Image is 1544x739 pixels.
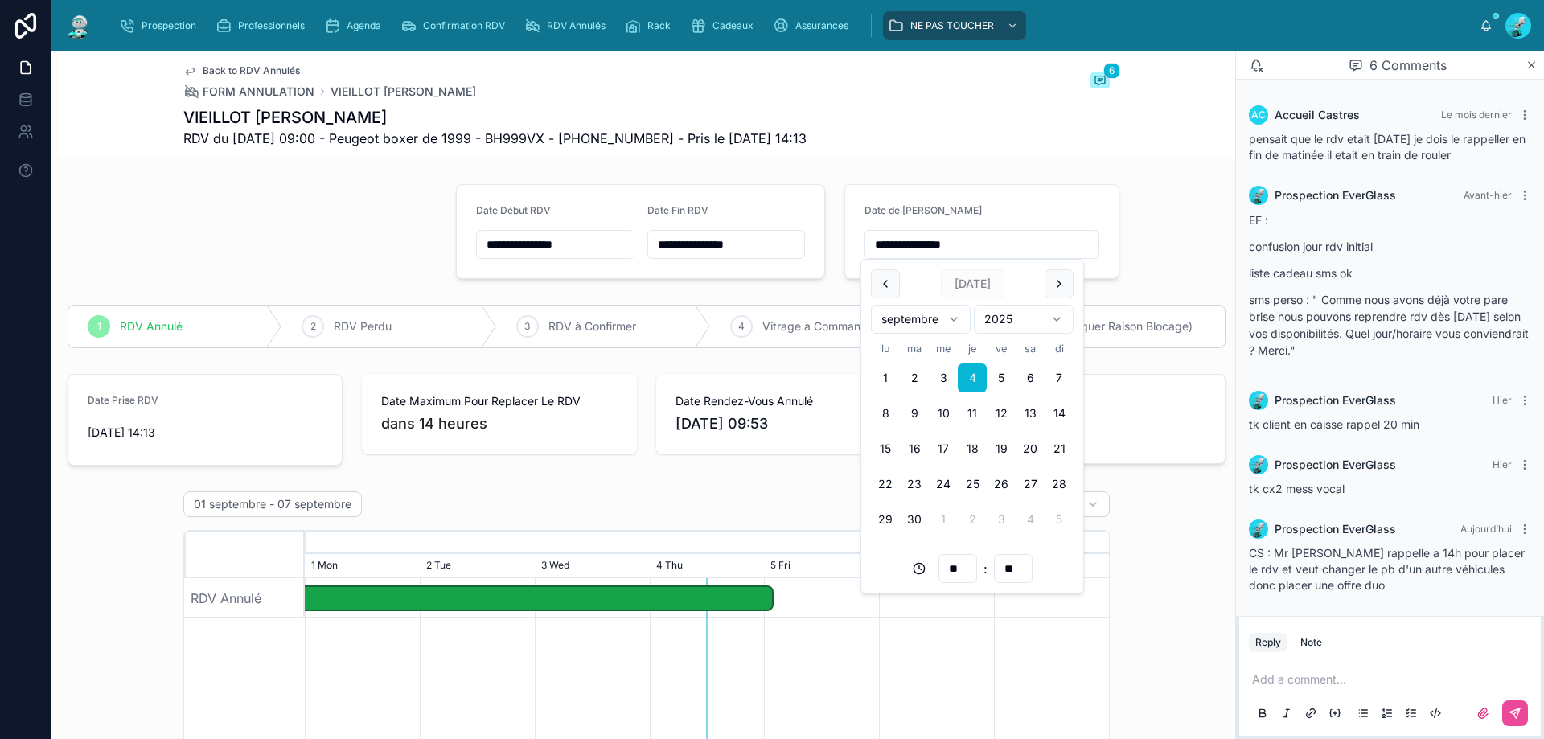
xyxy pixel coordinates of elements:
[1045,505,1074,534] button: dimanche 5 octobre 2025
[1275,457,1396,473] span: Prospection EverGlass
[929,470,958,499] button: mercredi 24 septembre 2025
[1275,107,1360,123] span: Accueil Castres
[106,8,1480,43] div: scrollable content
[929,363,958,392] button: mercredi 3 septembre 2025
[1103,63,1120,79] span: 6
[535,554,650,578] div: 3 Wed
[675,413,912,435] span: [DATE] 09:53
[1016,505,1045,534] button: samedi 4 octobre 2025
[871,340,1074,534] table: septembre 2025
[423,19,505,32] span: Confirmation RDV
[958,434,987,463] button: jeudi 18 septembre 2025
[1249,482,1345,495] span: tk cx2 mess vocal
[987,340,1016,357] th: vendredi
[211,11,316,40] a: Professionnels
[958,399,987,428] button: jeudi 11 septembre 2025
[987,399,1016,428] button: vendredi 12 septembre 2025
[871,434,900,463] button: lundi 15 septembre 2025
[396,11,516,40] a: Confirmation RDV
[958,505,987,534] button: jeudi 2 octobre 2025
[900,340,929,357] th: mardi
[871,363,900,392] button: lundi 1 septembre 2025
[1045,434,1074,463] button: dimanche 21 septembre 2025
[871,340,900,357] th: lundi
[381,413,487,435] p: dans 14 heures
[958,470,987,499] button: jeudi 25 septembre 2025
[929,434,958,463] button: mercredi 17 septembre 2025
[871,399,900,428] button: lundi 8 septembre 2025
[420,554,535,578] div: 2 Tue
[1294,633,1328,652] button: Note
[1045,470,1074,499] button: dimanche 28 septembre 2025
[183,84,314,100] a: FORM ANNULATION
[331,84,476,100] span: VIEILLOT [PERSON_NAME]
[142,19,196,32] span: Prospection
[685,11,765,40] a: Cadeaux
[987,434,1016,463] button: vendredi 19 septembre 2025
[1441,109,1512,121] span: Le mois dernier
[929,505,958,534] button: mercredi 1 octobre 2025
[900,363,929,392] button: mardi 2 septembre 2025
[183,129,807,148] span: RDV du [DATE] 09:00 - Peugeot boxer de 1999 - BH999VX - [PHONE_NUMBER] - Pris le [DATE] 14:13
[712,19,754,32] span: Cadeaux
[120,318,183,335] span: RDV Annulé
[1090,72,1110,92] button: 6
[183,64,300,77] a: Back to RDV Annulés
[768,11,860,40] a: Assurances
[987,363,1016,392] button: vendredi 5 septembre 2025
[647,204,708,216] span: Date Fin RDV
[958,340,987,357] th: jeudi
[1016,363,1045,392] button: samedi 6 septembre 2025
[1369,55,1447,75] span: 6 Comments
[319,11,392,40] a: Agenda
[238,19,305,32] span: Professionnels
[97,320,101,333] span: 1
[864,204,982,216] span: Date de [PERSON_NAME]
[929,399,958,428] button: mercredi 10 septembre 2025
[310,320,316,333] span: 2
[675,393,912,409] span: Date Rendez-Vous Annulé
[519,11,617,40] a: RDV Annulés
[1249,211,1531,228] p: EF :
[1275,187,1396,203] span: Prospection EverGlass
[305,554,420,578] div: 1 Mon
[762,318,878,335] span: Vitrage à Commander
[1249,265,1531,281] p: liste cadeau sms ok
[1249,546,1525,592] span: CS : Mr [PERSON_NAME] rappelle a 14h pour placer le rdv et veut changer le pb d'un autre véhicule...
[547,19,606,32] span: RDV Annulés
[795,19,848,32] span: Assurances
[476,204,551,216] span: Date Début RDV
[114,11,207,40] a: Prospection
[900,399,929,428] button: mardi 9 septembre 2025
[976,318,1193,335] span: Dossier Bloqué (Indiquer Raison Blocage)
[347,19,381,32] span: Agenda
[1300,636,1322,649] div: Note
[1249,132,1526,162] span: pensait que le rdv etait [DATE] je dois le rappeller en fin de matinée il etait en train de rouler
[987,505,1016,534] button: vendredi 3 octobre 2025
[871,554,1074,583] div: :
[88,425,322,441] span: [DATE] 14:13
[910,19,994,32] span: NE PAS TOUCHER
[524,320,530,333] span: 3
[871,505,900,534] button: lundi 29 septembre 2025
[929,340,958,357] th: mercredi
[88,394,158,406] span: Date Prise RDV
[1045,399,1074,428] button: dimanche 14 septembre 2025
[194,496,351,512] h2: 01 septembre - 07 septembre
[203,64,300,77] span: Back to RDV Annulés
[1045,363,1074,392] button: dimanche 7 septembre 2025
[1493,394,1512,406] span: Hier
[1016,340,1045,357] th: samedi
[958,363,987,392] button: Today, jeudi 4 septembre 2025, selected
[650,554,765,578] div: 4 Thu
[1045,340,1074,357] th: dimanche
[1275,521,1396,537] span: Prospection EverGlass
[764,554,879,578] div: 5 Fri
[1249,238,1531,255] p: confusion jour rdv initial
[871,470,900,499] button: lundi 22 septembre 2025
[1249,633,1287,652] button: Reply
[1464,189,1512,201] span: Avant-hier
[184,578,305,618] div: RDV Annulé
[1251,109,1266,121] span: AC
[1275,392,1396,409] span: Prospection EverGlass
